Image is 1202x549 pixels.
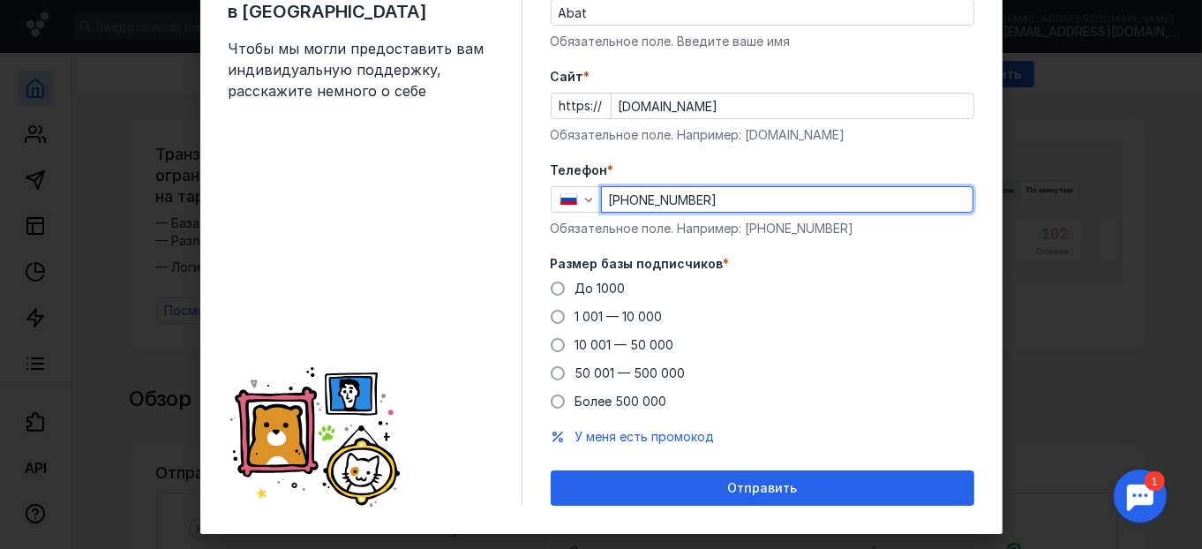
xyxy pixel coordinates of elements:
[551,162,608,179] span: Телефон
[551,470,974,506] button: Отправить
[551,220,974,237] div: Обязательное поле. Например: [PHONE_NUMBER]
[575,365,686,380] span: 50 001 — 500 000
[575,309,663,324] span: 1 001 — 10 000
[575,281,626,296] span: До 1000
[575,429,715,444] span: У меня есть промокод
[575,428,715,446] button: У меня есть промокод
[40,11,60,30] div: 1
[727,481,797,496] span: Отправить
[551,68,584,86] span: Cайт
[551,255,724,273] span: Размер базы подписчиков
[551,126,974,144] div: Обязательное поле. Например: [DOMAIN_NAME]
[229,38,493,102] span: Чтобы мы могли предоставить вам индивидуальную поддержку, расскажите немного о себе
[551,33,974,50] div: Обязательное поле. Введите ваше имя
[575,394,667,409] span: Более 500 000
[575,337,674,352] span: 10 001 — 50 000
